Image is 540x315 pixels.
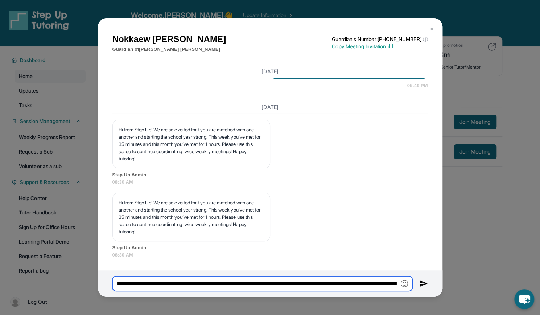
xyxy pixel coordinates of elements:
[112,33,226,46] h1: Nokkaew [PERSON_NAME]
[119,199,264,235] p: Hi from Step Up! We are so excited that you are matched with one another and starting the school ...
[112,251,428,259] span: 08:30 AM
[429,26,434,32] img: Close Icon
[420,279,428,288] img: Send icon
[332,36,428,43] p: Guardian's Number: [PHONE_NUMBER]
[112,46,226,53] p: Guardian of [PERSON_NAME] [PERSON_NAME]
[401,280,408,287] img: Emoji
[332,43,428,50] p: Copy Meeting Invitation
[112,179,428,186] span: 08:30 AM
[514,289,534,309] button: chat-button
[387,43,394,50] img: Copy Icon
[112,171,428,179] span: Step Up Admin
[422,36,428,43] span: ⓘ
[119,126,264,162] p: Hi from Step Up! We are so excited that you are matched with one another and starting the school ...
[112,103,428,111] h3: [DATE]
[112,244,428,251] span: Step Up Admin
[112,68,428,75] h3: [DATE]
[407,82,428,89] span: 05:49 PM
